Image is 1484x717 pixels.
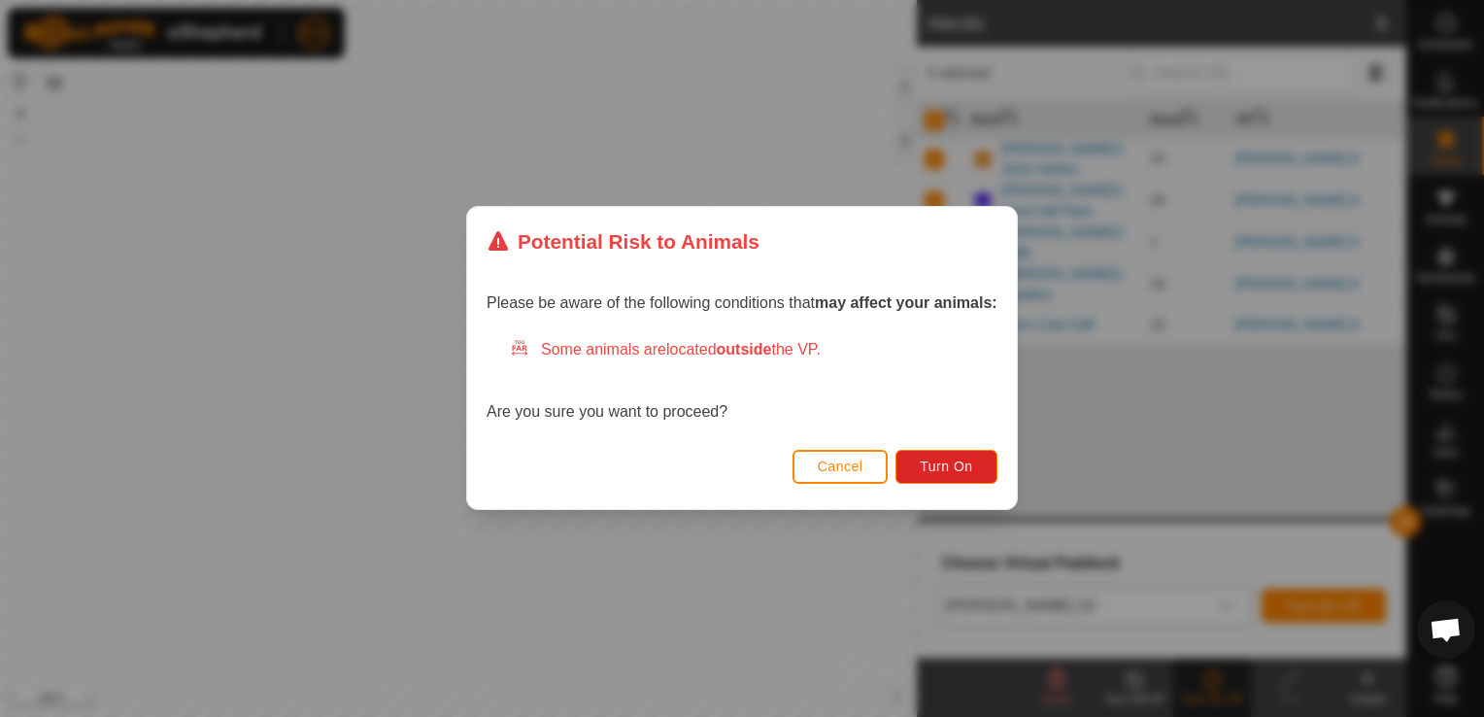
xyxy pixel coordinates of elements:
[510,339,997,362] div: Some animals are
[487,226,759,256] div: Potential Risk to Animals
[815,295,997,312] strong: may affect your animals:
[1417,600,1475,659] div: Open chat
[717,342,772,358] strong: outside
[666,342,821,358] span: located the VP.
[818,460,863,475] span: Cancel
[793,450,889,484] button: Cancel
[921,460,973,475] span: Turn On
[896,450,997,484] button: Turn On
[487,295,997,312] span: Please be aware of the following conditions that
[487,339,997,425] div: Are you sure you want to proceed?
